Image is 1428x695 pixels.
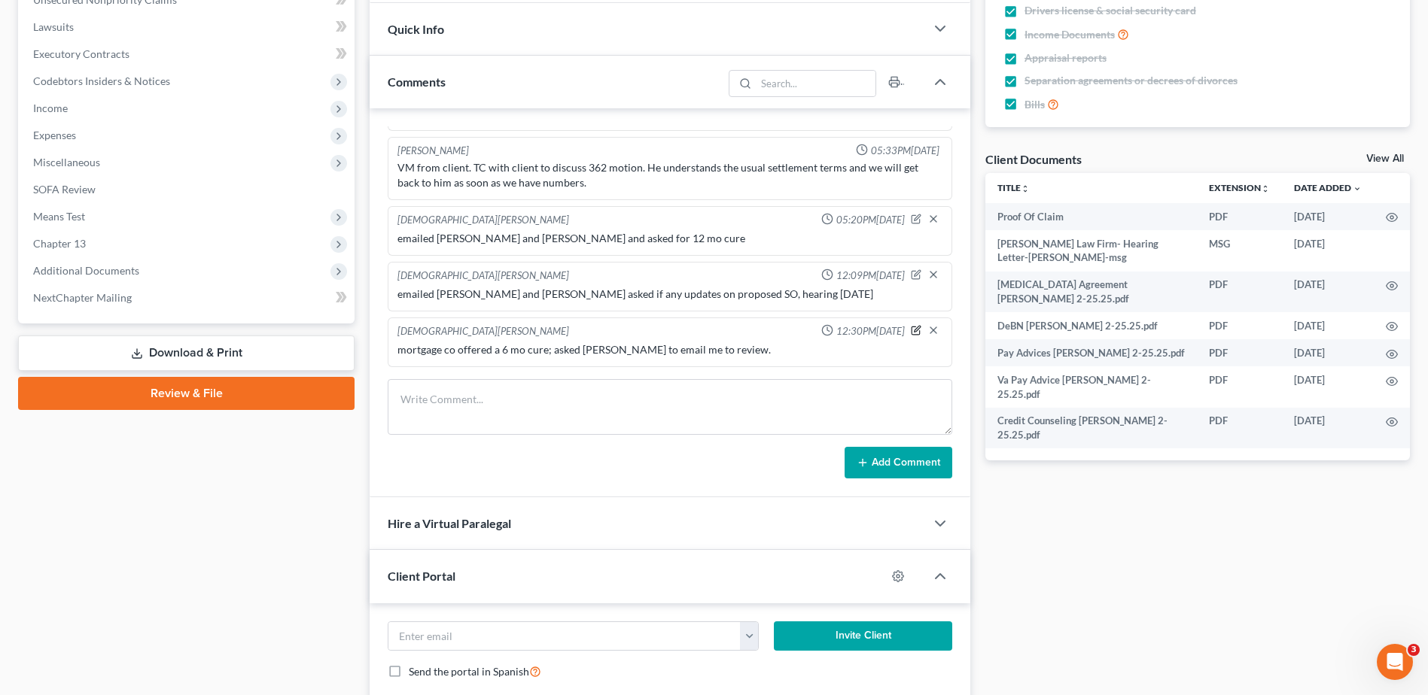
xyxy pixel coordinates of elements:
td: PDF [1197,339,1282,366]
td: MSG [1197,230,1282,272]
td: [DATE] [1282,203,1374,230]
td: Va Pay Advice [PERSON_NAME] 2-25.25.pdf [985,366,1197,408]
span: Separation agreements or decrees of divorces [1025,73,1238,88]
span: 12:30PM[DATE] [836,324,905,338]
span: 3 [1408,644,1420,656]
div: emailed [PERSON_NAME] and [PERSON_NAME] asked if any updates on proposed SO, hearing [DATE] [397,287,942,302]
td: Proof Of Claim [985,203,1197,230]
td: [DATE] [1282,272,1374,313]
span: 05:20PM[DATE] [836,213,905,227]
a: Extensionunfold_more [1209,182,1270,193]
td: [PERSON_NAME] Law Firm- Hearing Letter-[PERSON_NAME]-msg [985,230,1197,272]
td: [DATE] [1282,408,1374,449]
a: NextChapter Mailing [21,284,355,311]
a: Titleunfold_more [997,182,1030,193]
a: Review & File [18,377,355,410]
span: Send the portal in Spanish [409,665,529,678]
span: Lawsuits [33,20,74,33]
div: [DEMOGRAPHIC_DATA][PERSON_NAME] [397,269,569,284]
span: NextChapter Mailing [33,291,132,304]
a: Download & Print [18,335,355,371]
div: Client Documents [985,151,1082,167]
a: SOFA Review [21,176,355,203]
td: Credit Counseling [PERSON_NAME] 2-25.25.pdf [985,408,1197,449]
button: Invite Client [774,621,952,651]
td: PDF [1197,366,1282,408]
span: Chapter 13 [33,237,86,250]
span: Expenses [33,129,76,141]
i: expand_more [1353,184,1362,193]
span: Appraisal reports [1025,50,1107,65]
i: unfold_more [1021,184,1030,193]
a: Date Added expand_more [1294,182,1362,193]
button: Add Comment [845,447,952,478]
td: DeBN [PERSON_NAME] 2-25.25.pdf [985,312,1197,339]
span: 05:33PM[DATE] [871,144,939,158]
input: Search... [756,71,875,96]
td: [MEDICAL_DATA] Agreement [PERSON_NAME] 2-25.25.pdf [985,272,1197,313]
input: Enter email [388,622,740,651]
span: Income [33,102,68,114]
span: SOFA Review [33,183,96,196]
div: VM from client. TC with client to discuss 362 motion. He understands the usual settlement terms a... [397,160,942,190]
span: Drivers license & social security card [1025,3,1196,18]
a: Lawsuits [21,14,355,41]
iframe: Intercom live chat [1377,644,1413,680]
td: PDF [1197,312,1282,339]
div: [PERSON_NAME] [397,144,469,158]
div: [DEMOGRAPHIC_DATA][PERSON_NAME] [397,213,569,228]
td: [DATE] [1282,339,1374,366]
td: [DATE] [1282,366,1374,408]
span: 12:09PM[DATE] [836,269,905,283]
td: [DATE] [1282,312,1374,339]
td: Pay Advices [PERSON_NAME] 2-25.25.pdf [985,339,1197,366]
span: Client Portal [388,569,455,583]
span: Hire a Virtual Paralegal [388,516,511,530]
td: PDF [1197,408,1282,449]
td: PDF [1197,203,1282,230]
div: mortgage co offered a 6 mo cure; asked [PERSON_NAME] to email me to review. [397,342,942,357]
span: Means Test [33,210,85,223]
a: Executory Contracts [21,41,355,68]
span: Bills [1025,97,1045,112]
span: Miscellaneous [33,156,100,168]
td: [DATE] [1282,230,1374,272]
span: Income Documents [1025,27,1115,42]
div: [DEMOGRAPHIC_DATA][PERSON_NAME] [397,324,569,339]
span: Executory Contracts [33,47,129,60]
span: Codebtors Insiders & Notices [33,74,170,87]
div: emailed [PERSON_NAME] and [PERSON_NAME] and asked for 12 mo cure [397,231,942,246]
span: Comments [388,74,446,89]
i: unfold_more [1261,184,1270,193]
span: Additional Documents [33,264,139,277]
td: PDF [1197,272,1282,313]
a: View All [1366,153,1404,164]
span: Quick Info [388,22,444,36]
